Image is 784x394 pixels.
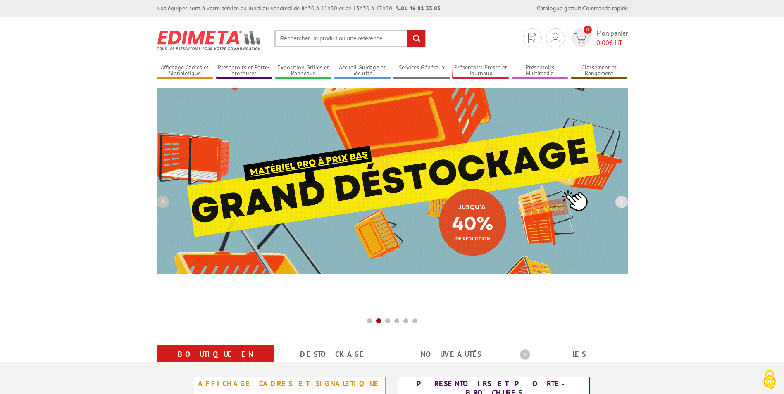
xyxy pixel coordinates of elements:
[569,28,628,47] a: devis rapide 0 Mon panier 0,00€ HT
[596,28,628,47] span: Mon panier
[520,347,618,377] a: Les promotions
[275,64,332,78] a: Exposition Grilles et Panneaux
[396,5,441,12] strong: 01 46 81 33 03
[759,369,780,390] img: Cookies (fenêtre modale)
[157,4,441,12] div: Nos équipes sont à votre service du lundi au vendredi de 8h30 à 12h30 et de 13h30 à 17h30
[407,30,425,47] input: rechercher
[584,26,592,34] span: 0
[284,347,382,362] a: Destockage
[216,64,273,78] a: Présentoirs et Porte-brochures
[452,64,509,78] a: Présentoirs Presse et Journaux
[551,33,560,43] img: devis rapide
[196,379,383,388] div: Affichage Cadres et Signalétique
[334,64,391,78] a: Accueil Guidage et Sécurité
[571,64,628,78] a: Classement et Rangement
[520,347,623,363] b: Les promotions
[512,64,569,78] a: Présentoirs Multimédia
[528,33,536,43] img: devis rapide
[537,5,581,12] a: Catalogue gratuit
[537,4,628,12] div: |
[402,347,500,362] a: nouveautés
[596,38,628,47] span: € HT
[157,64,214,78] a: Affichage Cadres et Signalétique
[574,33,586,43] img: devis rapide
[393,64,450,78] a: Services Généraux
[167,347,265,377] a: Boutique en ligne
[157,25,262,55] img: Présentoir, panneau, stand - Edimeta - PLV, affichage, mobilier bureau, entreprise
[583,5,628,12] a: Commande rapide
[755,366,784,394] button: Cookies (fenêtre modale)
[596,38,609,47] span: 0,00
[274,30,426,47] input: Rechercher un produit ou une référence...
